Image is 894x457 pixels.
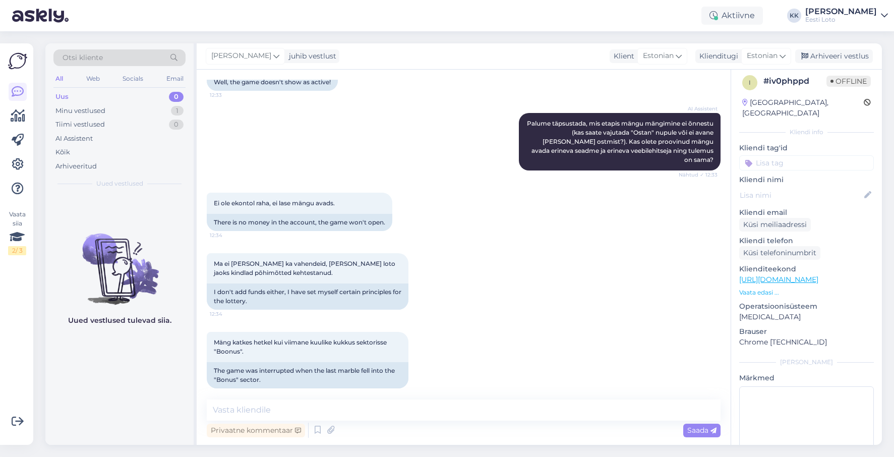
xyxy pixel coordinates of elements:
div: 2 / 3 [8,246,26,255]
div: Aktiivne [701,7,763,25]
span: Mäng katkes hetkel kui viimane kuulike kukkus sektorisse "Boonus". [214,338,388,355]
p: Chrome [TECHNICAL_ID] [739,337,874,348]
div: Klienditugi [695,51,738,62]
div: AI Assistent [55,134,93,144]
span: Ei ole ekontol raha, ei lase mängu avads. [214,199,335,207]
span: Nähtud ✓ 12:33 [679,171,718,179]
a: [URL][DOMAIN_NAME] [739,275,818,284]
span: AI Assistent [680,105,718,112]
p: Kliendi tag'id [739,143,874,153]
p: Brauser [739,326,874,337]
span: Estonian [747,50,778,62]
p: Kliendi email [739,207,874,218]
span: Saada [687,426,717,435]
div: Email [164,72,186,85]
div: Web [84,72,102,85]
p: Klienditeekond [739,264,874,274]
div: # iv0phppd [763,75,826,87]
p: Kliendi telefon [739,236,874,246]
div: Privaatne kommentaar [207,424,305,437]
div: Minu vestlused [55,106,105,116]
div: Uus [55,92,69,102]
div: [GEOGRAPHIC_DATA], [GEOGRAPHIC_DATA] [742,97,864,119]
div: I don't add funds either, I have set myself certain principles for the lottery. [207,283,408,310]
span: 12:34 [210,232,248,239]
span: Palume täpsustada, mis etapis mängu mängimine ei õnnestu (kas saate vajutada "Ostan" nupule või e... [527,120,715,163]
a: [PERSON_NAME]Eesti Loto [805,8,888,24]
p: [MEDICAL_DATA] [739,312,874,322]
div: Klient [610,51,634,62]
img: Askly Logo [8,51,27,71]
div: There is no money in the account, the game won't open. [207,214,392,231]
p: Kliendi nimi [739,175,874,185]
div: 1 [171,106,184,116]
span: Otsi kliente [63,52,103,63]
div: 0 [169,120,184,130]
div: [PERSON_NAME] [739,358,874,367]
span: Offline [826,76,871,87]
span: Ma ei [PERSON_NAME] ka vahendeid, [PERSON_NAME] loto jaoks kindlad põhimõtted kehtestanud. [214,260,397,276]
div: Kõik [55,147,70,157]
span: 12:33 [210,91,248,99]
p: Operatsioonisüsteem [739,301,874,312]
span: 12:35 [210,389,248,396]
div: Vaata siia [8,210,26,255]
span: Estonian [643,50,674,62]
div: Arhiveeri vestlus [795,49,873,63]
p: Uued vestlused tulevad siia. [68,315,171,326]
div: Socials [121,72,145,85]
div: KK [787,9,801,23]
span: i [749,79,751,86]
span: [PERSON_NAME] [211,50,271,62]
div: Kliendi info [739,128,874,137]
span: 12:34 [210,310,248,318]
p: Vaata edasi ... [739,288,874,297]
div: Arhiveeritud [55,161,97,172]
input: Lisa tag [739,155,874,170]
div: [PERSON_NAME] [805,8,877,16]
div: 0 [169,92,184,102]
div: Eesti Loto [805,16,877,24]
div: Küsi meiliaadressi [739,218,811,232]
input: Lisa nimi [740,190,862,201]
div: All [53,72,65,85]
div: Küsi telefoninumbrit [739,246,820,260]
span: Uued vestlused [96,179,143,188]
img: No chats [45,215,194,306]
p: Märkmed [739,373,874,383]
div: juhib vestlust [285,51,336,62]
div: Well, the game doesn't show as active! [207,74,338,91]
div: Tiimi vestlused [55,120,105,130]
div: The game was interrupted when the last marble fell into the "Bonus" sector. [207,362,408,388]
